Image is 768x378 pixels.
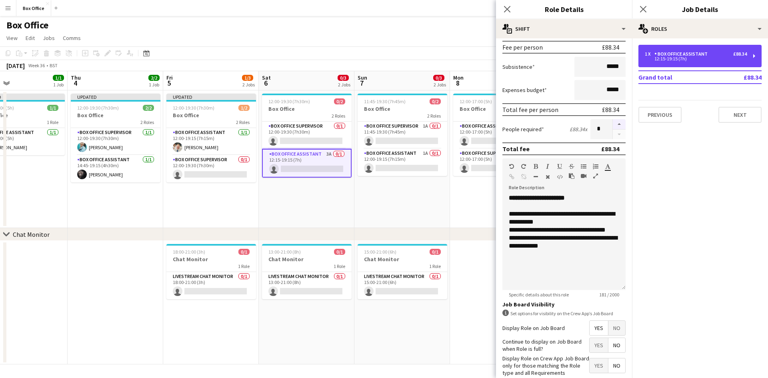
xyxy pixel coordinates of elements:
[581,173,586,179] button: Insert video
[166,74,173,81] span: Fri
[608,338,625,352] span: No
[569,163,574,170] button: Strikethrough
[502,301,626,308] h3: Job Board Visibility
[533,163,538,170] button: Bold
[433,75,444,81] span: 0/3
[645,57,747,61] div: 12:15-19:15 (7h)
[165,78,173,88] span: 5
[593,163,598,170] button: Ordered List
[238,263,250,269] span: 1 Role
[502,86,547,94] label: Expenses budget
[632,4,768,14] h3: Job Details
[545,174,550,180] button: Clear Formatting
[496,4,632,14] h3: Role Details
[358,122,447,149] app-card-role: Box Office Supervisor1A0/111:45-19:30 (7h45m)
[718,107,762,123] button: Next
[521,163,526,170] button: Redo
[26,34,35,42] span: Edit
[63,34,81,42] span: Comms
[148,75,160,81] span: 2/2
[242,75,253,81] span: 1/3
[53,82,64,88] div: 1 Job
[166,128,256,155] app-card-role: Box Office Assistant1/112:00-19:15 (7h15m)[PERSON_NAME]
[71,128,160,155] app-card-role: Box Office Supervisor1/112:00-19:30 (7h30m)[PERSON_NAME]
[358,94,447,176] app-job-card: 11:45-19:30 (7h45m)0/2Box Office2 RolesBox Office Supervisor1A0/111:45-19:30 (7h45m) Box Office A...
[533,174,538,180] button: Horizontal Line
[143,105,154,111] span: 2/2
[545,163,550,170] button: Italic
[557,163,562,170] button: Underline
[334,249,345,255] span: 0/1
[140,119,154,125] span: 2 Roles
[60,33,84,43] a: Comms
[6,62,25,70] div: [DATE]
[608,358,625,373] span: No
[43,34,55,42] span: Jobs
[452,78,464,88] span: 8
[605,163,610,170] button: Text Color
[427,113,441,119] span: 2 Roles
[22,33,38,43] a: Edit
[261,78,271,88] span: 6
[338,75,349,81] span: 0/3
[71,94,160,182] app-job-card: Updated12:00-19:30 (7h30m)2/2Box Office2 RolesBox Office Supervisor1/112:00-19:30 (7h30m)[PERSON_...
[502,43,543,51] div: Fee per person
[502,324,565,332] label: Display Role on Job Board
[53,75,64,81] span: 1/1
[358,149,447,176] app-card-role: Box Office Assistant1A0/112:00-19:15 (7h15m)
[453,94,543,176] app-job-card: 12:00-17:00 (5h)0/2Box Office2 RolesBox Office Assistant5A0/112:00-17:00 (5h) Box Office Supervis...
[602,106,619,114] div: £88.34
[70,78,81,88] span: 4
[502,106,558,114] div: Total fee per person
[358,272,447,299] app-card-role: Livestream Chat Monitor0/115:00-21:00 (6h)
[654,51,711,57] div: Box Office Assistant
[268,249,301,255] span: 13:00-21:00 (8h)
[496,19,632,38] div: Shift
[166,272,256,299] app-card-role: Livestream Chat Monitor0/118:00-21:00 (3h)
[557,174,562,180] button: HTML Code
[71,155,160,182] app-card-role: Box Office Assistant1/114:45-19:15 (4h30m)[PERSON_NAME]
[3,33,21,43] a: View
[47,105,58,111] span: 1/1
[430,249,441,255] span: 0/1
[40,33,58,43] a: Jobs
[453,74,464,81] span: Mon
[47,119,58,125] span: 1 Role
[71,94,160,100] div: Updated
[638,107,682,123] button: Previous
[71,112,160,119] h3: Box Office
[6,19,48,31] h1: Box Office
[453,149,543,176] app-card-role: Box Office Supervisor0/112:00-17:00 (5h)
[608,321,625,335] span: No
[262,256,352,263] h3: Chat Monitor
[13,230,50,238] div: Chat Monitor
[358,74,367,81] span: Sun
[334,98,345,104] span: 0/2
[26,62,46,68] span: Week 36
[358,244,447,299] div: 15:00-21:00 (6h)0/1Chat Monitor1 RoleLivestream Chat Monitor0/115:00-21:00 (6h)
[173,105,214,111] span: 12:00-19:30 (7h30m)
[166,244,256,299] div: 18:00-21:00 (3h)0/1Chat Monitor1 RoleLivestream Chat Monitor0/118:00-21:00 (3h)
[509,163,514,170] button: Undo
[358,256,447,263] h3: Chat Monitor
[262,94,352,178] app-job-card: 12:00-19:30 (7h30m)0/2Box Office2 RolesBox Office Supervisor0/112:00-19:30 (7h30m) Box Office Ass...
[242,82,255,88] div: 2 Jobs
[593,173,598,179] button: Fullscreen
[645,51,654,57] div: 1 x
[173,249,205,255] span: 18:00-21:00 (3h)
[166,94,256,182] app-job-card: Updated12:00-19:30 (7h30m)1/2Box Office2 RolesBox Office Assistant1/112:00-19:15 (7h15m)[PERSON_N...
[430,98,441,104] span: 0/2
[453,105,543,112] h3: Box Office
[166,155,256,182] app-card-role: Box Office Supervisor0/112:00-19:30 (7h30m)
[166,94,256,100] div: Updated
[166,112,256,119] h3: Box Office
[429,263,441,269] span: 1 Role
[262,105,352,112] h3: Box Office
[570,126,587,133] div: £88.34 x
[632,19,768,38] div: Roles
[16,0,51,16] button: Box Office
[638,71,718,84] td: Grand total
